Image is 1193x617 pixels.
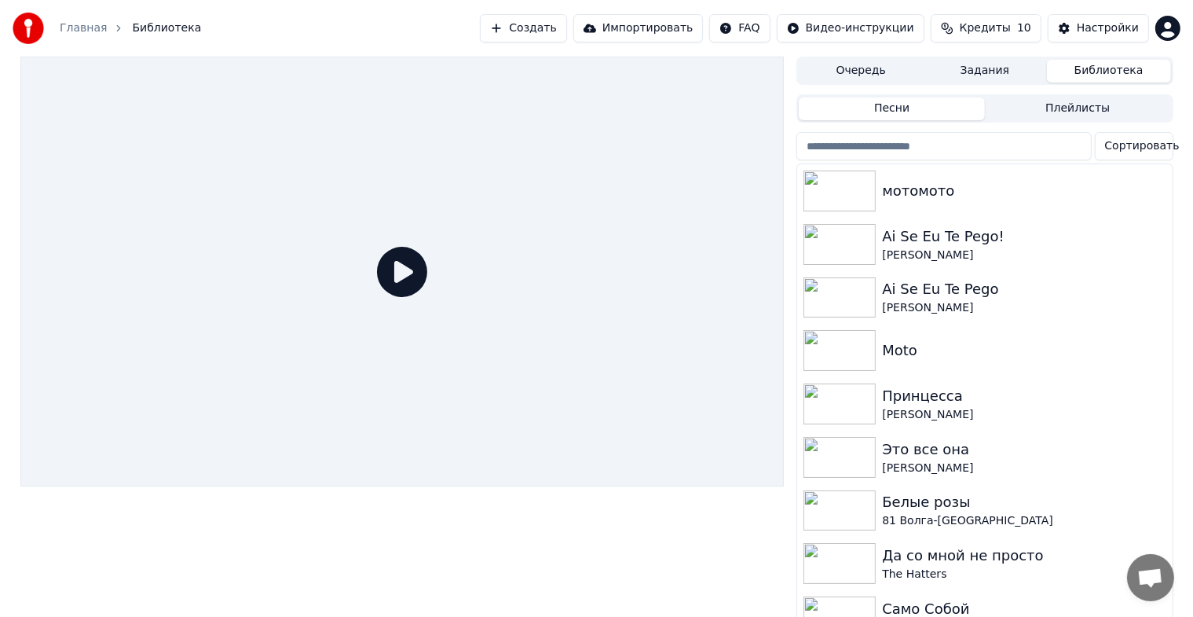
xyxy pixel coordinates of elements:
div: Ai Se Eu Te Pego! [882,226,1166,248]
nav: breadcrumb [60,20,201,36]
button: Видео-инструкции [777,14,924,42]
a: Главная [60,20,107,36]
div: Белые розы [882,491,1166,513]
div: мотомото [882,180,1166,202]
div: Да со мной не просто [882,545,1166,567]
div: Moto [882,340,1166,362]
span: Библиотека [132,20,201,36]
span: Кредиты [960,20,1011,36]
button: Создать [480,14,566,42]
div: The Hatters [882,567,1166,582]
div: [PERSON_NAME] [882,248,1166,263]
div: [PERSON_NAME] [882,407,1166,423]
a: Открытый чат [1127,554,1174,601]
img: youka [13,13,44,44]
div: [PERSON_NAME] [882,461,1166,476]
div: [PERSON_NAME] [882,300,1166,316]
div: Настройки [1077,20,1139,36]
button: Плейлисты [985,97,1171,120]
div: Это все она [882,439,1166,461]
div: Принцесса [882,385,1166,407]
button: Задания [923,60,1047,83]
button: Импортировать [573,14,704,42]
button: Кредиты10 [931,14,1041,42]
button: Настройки [1048,14,1149,42]
button: FAQ [709,14,770,42]
div: 81 Волга-[GEOGRAPHIC_DATA] [882,513,1166,529]
button: Песни [799,97,985,120]
div: Ai Se Eu Te Pego [882,278,1166,300]
span: Сортировать [1105,138,1180,154]
button: Очередь [799,60,923,83]
button: Библиотека [1047,60,1171,83]
span: 10 [1017,20,1031,36]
